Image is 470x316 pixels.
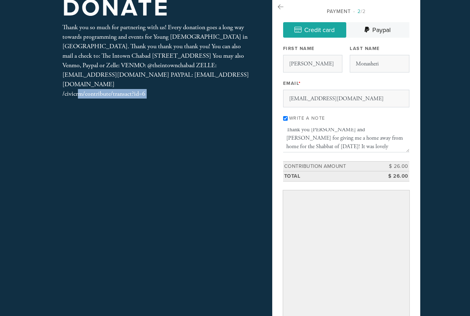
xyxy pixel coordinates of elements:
[378,171,409,182] td: $ 26.00
[289,115,325,121] label: Write a note
[350,45,380,52] label: Last Name
[283,8,409,15] div: Payment
[378,161,409,171] td: $ 26.00
[62,23,249,99] div: Thank you so much for partnering with us! Every donation goes a long way towards programming and ...
[299,81,301,86] span: This field is required.
[283,45,315,52] label: First Name
[358,8,361,14] span: 2
[283,171,378,182] td: Total
[283,80,301,87] label: Email
[283,22,346,38] a: Credit card
[283,161,378,171] td: Contribution Amount
[353,8,366,14] span: /2
[346,22,409,38] a: Paypal
[62,89,249,99] div: /civicrm/contribute/transact?id=6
